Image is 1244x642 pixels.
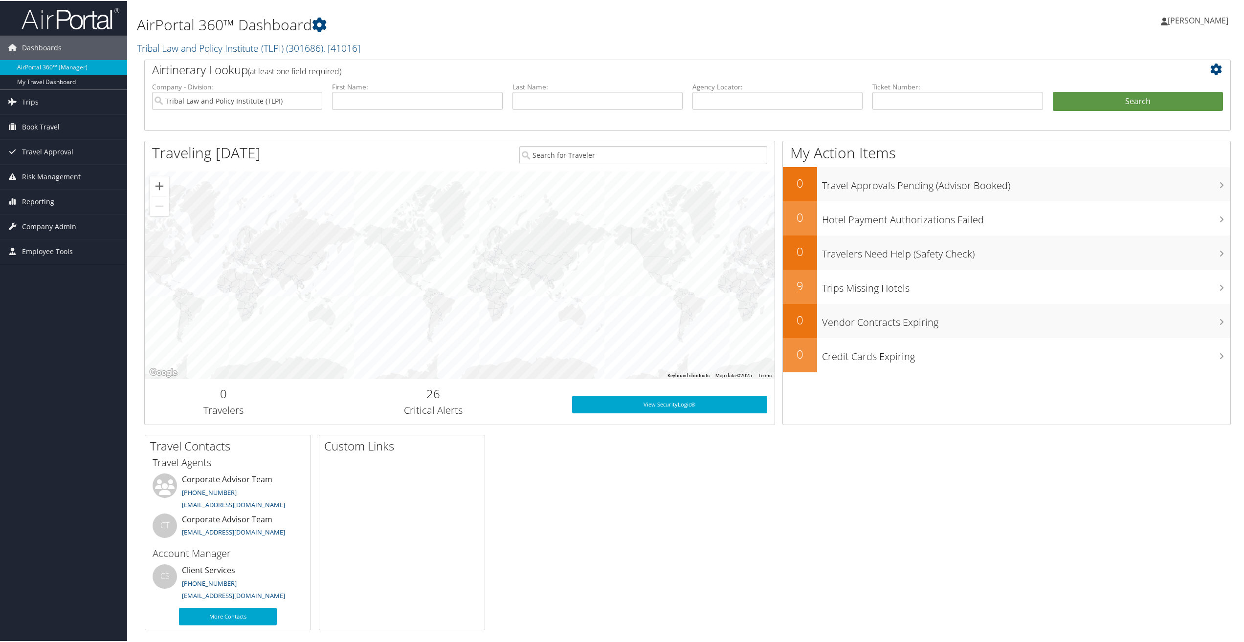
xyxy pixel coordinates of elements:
[310,403,557,416] h3: Critical Alerts
[22,189,54,213] span: Reporting
[22,139,73,163] span: Travel Approval
[152,61,1133,77] h2: Airtinerary Lookup
[182,590,285,599] a: [EMAIL_ADDRESS][DOMAIN_NAME]
[150,437,311,453] h2: Travel Contacts
[323,41,360,54] span: , [ 41016 ]
[148,563,308,603] li: Client Services
[1053,91,1223,110] button: Search
[22,164,81,188] span: Risk Management
[783,200,1230,235] a: 0Hotel Payment Authorizations Failed
[715,372,752,377] span: Map data ©2025
[822,276,1230,294] h3: Trips Missing Hotels
[147,365,179,378] img: Google
[783,337,1230,371] a: 0Credit Cards Expiring
[22,114,60,138] span: Book Travel
[822,173,1230,192] h3: Travel Approvals Pending (Advisor Booked)
[822,241,1230,260] h3: Travelers Need Help (Safety Check)
[248,65,341,76] span: (at least one field required)
[667,371,710,378] button: Keyboard shortcuts
[150,195,169,215] button: Zoom out
[150,175,169,195] button: Zoom in
[512,81,683,91] label: Last Name:
[286,41,323,54] span: ( 301686 )
[310,385,557,401] h2: 26
[22,35,62,59] span: Dashboards
[148,472,308,513] li: Corporate Advisor Team
[182,487,237,496] a: [PHONE_NUMBER]
[822,344,1230,363] h3: Credit Cards Expiring
[182,499,285,508] a: [EMAIL_ADDRESS][DOMAIN_NAME]
[822,207,1230,226] h3: Hotel Payment Authorizations Failed
[332,81,502,91] label: First Name:
[692,81,863,91] label: Agency Locator:
[147,365,179,378] a: Open this area in Google Maps (opens a new window)
[137,41,360,54] a: Tribal Law and Policy Institute (TLPI)
[182,527,285,535] a: [EMAIL_ADDRESS][DOMAIN_NAME]
[324,437,485,453] h2: Custom Links
[783,142,1230,162] h1: My Action Items
[148,513,308,544] li: Corporate Advisor Team
[572,395,767,412] a: View SecurityLogic®
[872,81,1043,91] label: Ticket Number:
[22,89,39,113] span: Trips
[182,578,237,587] a: [PHONE_NUMBER]
[783,311,817,327] h2: 0
[1161,5,1238,34] a: [PERSON_NAME]
[783,277,817,293] h2: 9
[758,372,772,377] a: Terms (opens in new tab)
[22,6,119,29] img: airportal-logo.png
[152,142,261,162] h1: Traveling [DATE]
[153,546,303,559] h3: Account Manager
[1168,14,1228,25] span: [PERSON_NAME]
[22,214,76,238] span: Company Admin
[153,563,177,588] div: CS
[783,345,817,362] h2: 0
[519,145,767,163] input: Search for Traveler
[783,174,817,191] h2: 0
[137,14,871,34] h1: AirPortal 360™ Dashboard
[179,607,277,624] a: More Contacts
[783,208,817,225] h2: 0
[783,166,1230,200] a: 0Travel Approvals Pending (Advisor Booked)
[153,455,303,469] h3: Travel Agents
[152,403,295,416] h3: Travelers
[783,242,817,259] h2: 0
[783,269,1230,303] a: 9Trips Missing Hotels
[822,310,1230,328] h3: Vendor Contracts Expiring
[152,385,295,401] h2: 0
[152,81,322,91] label: Company - Division:
[153,513,177,537] div: CT
[783,303,1230,337] a: 0Vendor Contracts Expiring
[783,235,1230,269] a: 0Travelers Need Help (Safety Check)
[22,238,73,263] span: Employee Tools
